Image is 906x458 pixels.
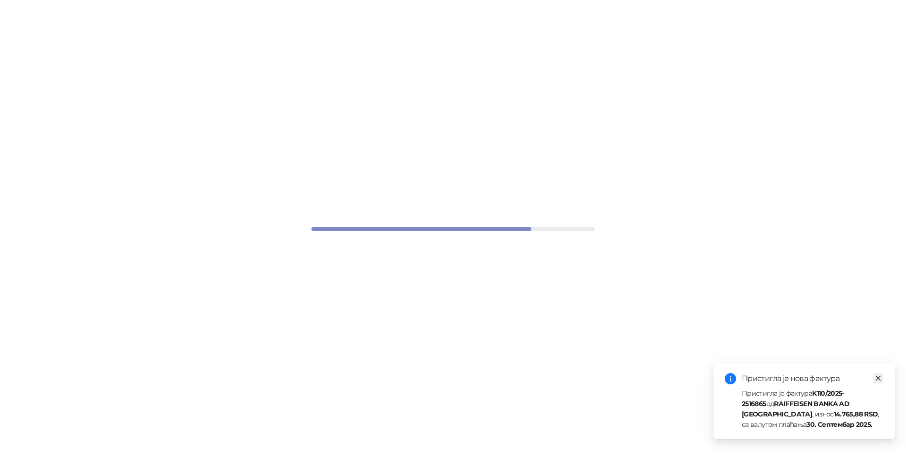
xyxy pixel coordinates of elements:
strong: K110/2025-2516865 [742,389,844,408]
a: Close [873,373,883,383]
div: Пристигла је нова фактура [742,373,883,384]
span: close [875,375,881,382]
strong: 30. Септембар 2025. [806,420,872,429]
div: Пристигла је фактура од , износ , са валутом плаћања [742,388,883,430]
span: info-circle [725,373,736,384]
strong: 14.765,88 RSD [834,410,878,418]
strong: RAIFFEISEN BANKA AD [GEOGRAPHIC_DATA] [742,399,849,418]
